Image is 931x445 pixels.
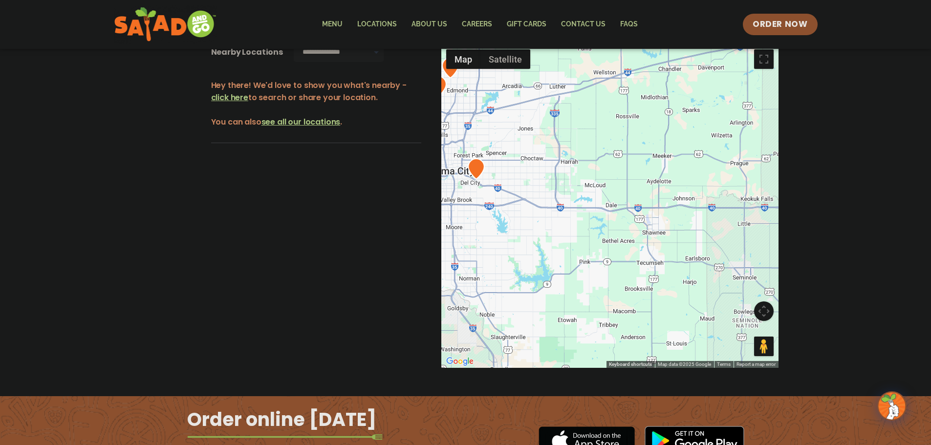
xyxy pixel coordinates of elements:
div: Nearby Locations [211,46,283,58]
a: Open this area in Google Maps (opens a new window) [444,355,476,368]
a: Terms (opens in new tab) [717,361,731,367]
span: ORDER NOW [753,19,807,30]
img: fork [187,434,383,440]
button: Show street map [446,49,480,69]
a: GIFT CARDS [499,13,554,36]
img: new-SAG-logo-768×292 [114,5,217,44]
img: Google [444,355,476,368]
a: FAQs [613,13,645,36]
button: Show satellite imagery [480,49,530,69]
a: ORDER NOW [743,14,817,35]
a: Locations [350,13,404,36]
a: Report a map error [736,361,776,367]
a: Menu [315,13,350,36]
button: Keyboard shortcuts [609,361,652,368]
button: Toggle fullscreen view [754,49,774,69]
button: Drag Pegman onto the map to open Street View [754,337,774,356]
span: see all our locations [261,116,341,127]
a: Careers [455,13,499,36]
nav: Menu [315,13,645,36]
h2: Order online [DATE] [187,407,376,431]
img: wpChatIcon [878,392,906,420]
span: Map data ©2025 Google [658,361,711,367]
a: About Us [404,13,455,36]
a: Contact Us [554,13,613,36]
button: Map camera controls [754,301,774,321]
h3: Hey there! We'd love to show you what's nearby - to search or share your location. You can also . [211,79,421,128]
span: click here [211,92,248,103]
